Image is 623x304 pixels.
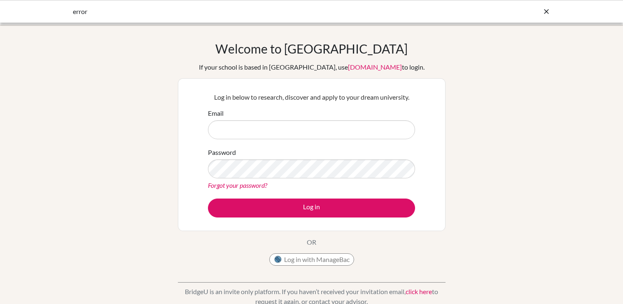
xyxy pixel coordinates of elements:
[73,7,427,16] div: error
[199,62,425,72] div: If your school is based in [GEOGRAPHIC_DATA], use to login.
[348,63,402,71] a: [DOMAIN_NAME]
[208,92,415,102] p: Log in below to research, discover and apply to your dream university.
[269,253,354,266] button: Log in with ManageBac
[208,147,236,157] label: Password
[208,181,267,189] a: Forgot your password?
[406,288,432,295] a: click here
[307,237,316,247] p: OR
[208,108,224,118] label: Email
[208,199,415,217] button: Log in
[215,41,408,56] h1: Welcome to [GEOGRAPHIC_DATA]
